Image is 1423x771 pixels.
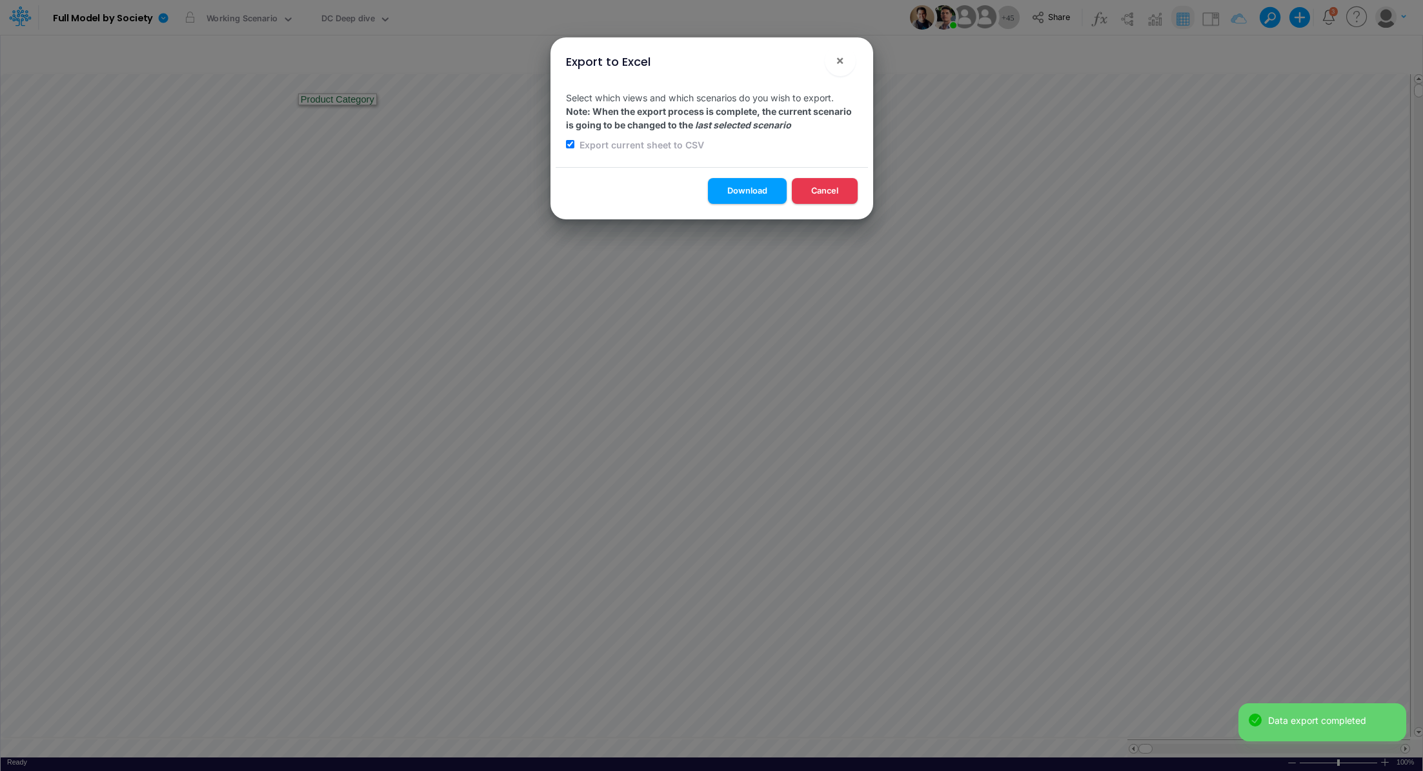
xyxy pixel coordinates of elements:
span: × [836,52,844,68]
strong: Note: When the export process is complete, the current scenario is going to be changed to the [566,106,852,130]
button: Download [708,178,787,203]
label: Export current sheet to CSV [578,138,704,152]
em: last selected scenario [695,119,791,130]
div: Select which views and which scenarios do you wish to export. [556,81,868,167]
div: Export to Excel [566,53,651,70]
button: Close [825,45,856,76]
div: Data export completed [1268,714,1396,727]
button: Cancel [792,178,858,203]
